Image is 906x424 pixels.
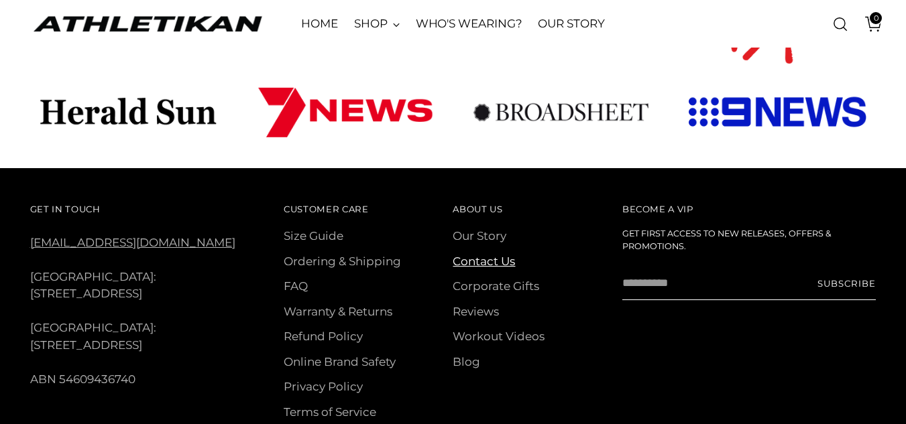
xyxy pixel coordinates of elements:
span: About Us [453,204,502,214]
a: Contact Us [453,255,515,268]
button: Subscribe [817,267,876,300]
a: Corporate Gifts [453,279,539,293]
span: Get In Touch [30,204,101,214]
span: 0 [870,12,882,24]
a: Our Story [453,229,506,242]
a: FAQ [284,279,308,293]
a: Size Guide [284,229,343,242]
div: [GEOGRAPHIC_DATA]: [STREET_ADDRESS] [GEOGRAPHIC_DATA]: [STREET_ADDRESS] ABN 54609436740 [30,200,250,388]
a: Privacy Policy [284,380,363,393]
a: ATHLETIKAN [30,13,265,34]
a: Refund Policy [284,330,363,343]
a: Warranty & Returns [284,305,392,318]
a: OUR STORY [538,9,604,39]
h6: Get first access to new releases, offers & promotions. [622,228,876,253]
a: [EMAIL_ADDRESS][DOMAIN_NAME] [30,236,235,249]
a: SHOP [354,9,400,39]
a: Terms of Service [284,405,376,419]
a: Reviews [453,305,499,318]
span: Customer Care [284,204,369,214]
a: Online Brand Safety [284,355,396,368]
a: WHO'S WEARING? [416,9,522,39]
a: Ordering & Shipping [284,255,401,268]
a: HOME [301,9,338,39]
a: Open search modal [827,11,854,38]
span: Become a VIP [622,204,693,214]
a: Workout Videos [453,330,545,343]
a: Open cart modal [855,11,882,38]
a: Blog [453,355,480,368]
